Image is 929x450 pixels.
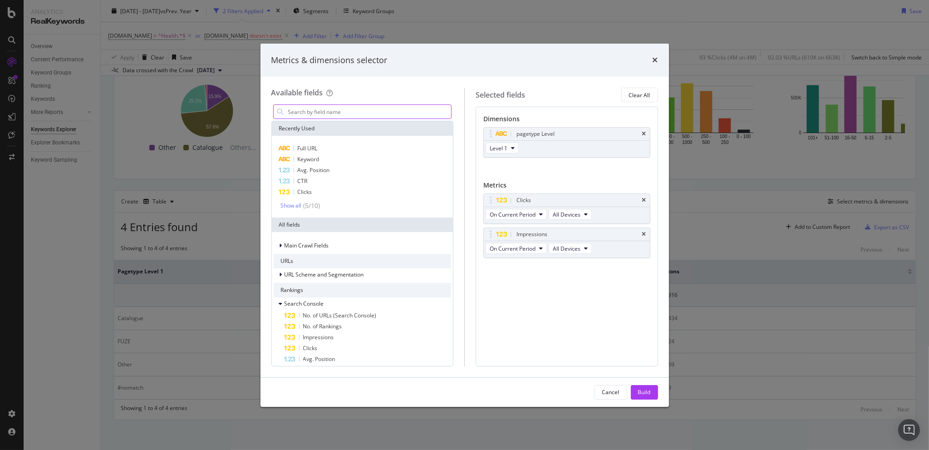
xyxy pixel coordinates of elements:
[281,203,302,209] div: Show all
[285,242,329,249] span: Main Crawl Fields
[285,300,324,307] span: Search Console
[483,227,650,258] div: ImpressionstimesOn Current PeriodAll Devices
[303,344,318,352] span: Clicks
[490,245,536,252] span: On Current Period
[516,196,531,205] div: Clicks
[516,129,555,138] div: pagetype Level
[486,209,547,220] button: On Current Period
[549,243,592,254] button: All Devices
[483,193,650,224] div: ClickstimesOn Current PeriodAll Devices
[476,90,525,100] div: Selected fields
[303,312,377,319] span: No. of URLs (Search Console)
[638,388,651,396] div: Build
[483,127,650,158] div: pagetype LeveltimesLevel 1
[629,91,650,99] div: Clear All
[549,209,592,220] button: All Devices
[490,144,507,152] span: Level 1
[272,218,453,232] div: All fields
[516,230,547,239] div: Impressions
[303,333,334,341] span: Impressions
[274,283,452,297] div: Rankings
[898,419,920,441] div: Open Intercom Messenger
[298,144,318,152] span: Full URL
[287,105,452,119] input: Search by field name
[602,388,619,396] div: Cancel
[271,54,388,66] div: Metrics & dimensions selector
[490,211,536,218] span: On Current Period
[595,385,627,400] button: Cancel
[298,166,330,174] span: Avg. Position
[483,181,650,193] div: Metrics
[285,271,364,278] span: URL Scheme and Segmentation
[271,88,323,98] div: Available fields
[642,131,646,137] div: times
[302,201,320,210] div: ( 5 / 10 )
[298,155,319,163] span: Keyword
[486,143,519,153] button: Level 1
[631,385,658,400] button: Build
[261,44,669,407] div: modal
[303,355,335,363] span: Avg. Position
[486,243,547,254] button: On Current Period
[621,88,658,102] button: Clear All
[642,232,646,237] div: times
[642,198,646,203] div: times
[272,121,453,136] div: Recently Used
[298,177,308,185] span: CTR
[303,322,342,330] span: No. of Rankings
[553,211,580,218] span: All Devices
[483,114,650,127] div: Dimensions
[274,254,452,268] div: URLs
[653,54,658,66] div: times
[298,188,312,196] span: Clicks
[553,245,580,252] span: All Devices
